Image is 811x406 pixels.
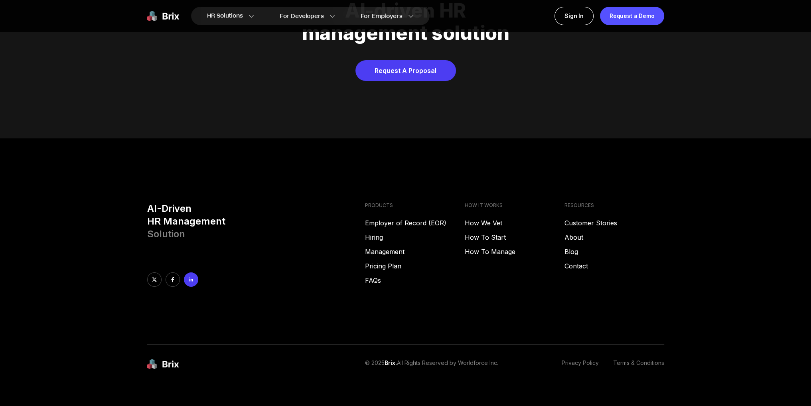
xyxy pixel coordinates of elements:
[157,22,655,44] div: management solution
[147,359,179,370] img: brix
[385,359,397,366] span: Brix.
[365,202,465,209] h4: PRODUCTS
[465,233,564,242] a: How To Start
[365,233,465,242] a: Hiring
[564,261,664,271] a: Contact
[465,202,564,209] h4: HOW IT WORKS
[564,202,664,209] h4: RESOURCES
[564,218,664,228] a: Customer Stories
[365,218,465,228] a: Employer of Record (EOR)
[465,247,564,256] a: How To Manage
[564,233,664,242] a: About
[147,228,185,240] span: Solution
[207,10,243,22] span: HR Solutions
[613,359,664,370] a: Terms & Conditions
[365,247,465,256] a: Management
[465,218,564,228] a: How We Vet
[280,12,324,20] span: For Developers
[361,12,403,20] span: For Employers
[365,276,465,285] a: FAQs
[365,261,465,271] a: Pricing Plan
[564,247,664,256] a: Blog
[147,202,359,240] h3: AI-Driven HR Management
[600,7,664,25] a: Request a Demo
[562,359,599,370] a: Privacy Policy
[355,60,456,81] a: Request A Proposal
[554,7,594,25] a: Sign In
[365,359,498,370] p: © 2025 All Rights Reserved by Worldforce Inc.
